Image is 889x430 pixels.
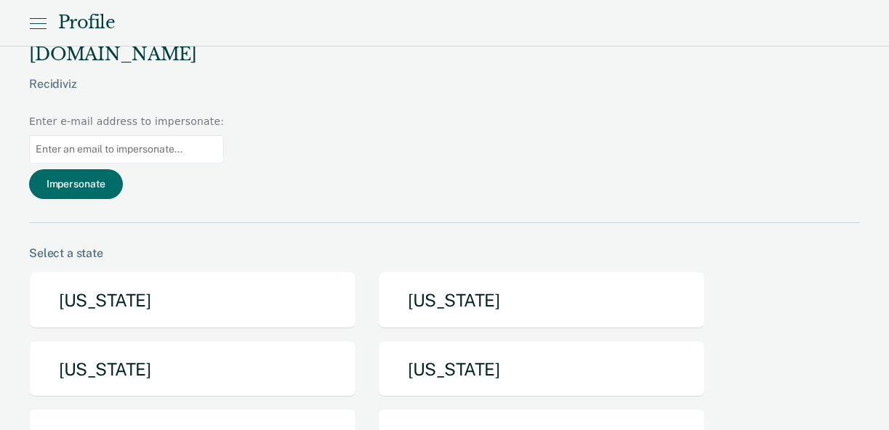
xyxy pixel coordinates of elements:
[29,341,356,398] button: [US_STATE]
[378,341,705,398] button: [US_STATE]
[29,246,860,260] div: Select a state
[29,77,860,114] div: Recidiviz
[29,272,356,329] button: [US_STATE]
[29,135,224,163] input: Enter an email to impersonate...
[378,272,705,329] button: [US_STATE]
[58,12,115,33] div: Profile
[29,169,123,199] button: Impersonate
[29,114,224,129] div: Enter e-mail address to impersonate:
